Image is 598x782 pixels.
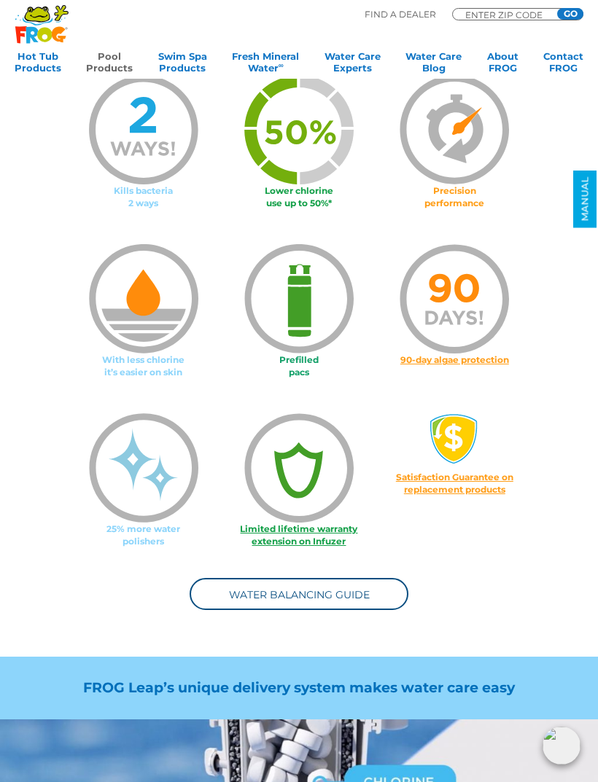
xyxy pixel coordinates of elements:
a: Fresh MineralWater∞ [232,50,299,79]
input: Zip Code Form [464,11,551,18]
span: pacs [289,367,309,378]
p: Lower chlorine use up to 50%* [221,184,376,209]
a: MANUAL [573,171,597,228]
p: Kills bacteria 2 ways [66,184,221,209]
input: GO [557,8,583,20]
a: Water Balancing Guide [190,578,408,610]
a: Swim SpaProducts [158,50,207,79]
h2: FROG Leap’s unique delivery system makes water care easy [42,680,556,696]
img: icon-lifetime-warranty-green [244,413,354,523]
p: Find A Dealer [365,8,436,21]
p: With less chlorine it’s easier on skin [66,353,221,378]
sup: ∞ [279,61,284,69]
img: icon-prefilled-packs-green [244,244,354,353]
a: Water CareBlog [405,50,462,79]
a: Limited lifetime warranty extension on Infuzer [240,523,357,547]
a: Hot TubProducts [15,50,61,79]
a: Water CareExperts [325,50,381,79]
a: PoolProducts [86,50,133,79]
a: 90-day algae protection [400,354,509,365]
p: Precision performance [377,184,532,209]
img: icon-50percent-green [244,75,354,184]
a: AboutFROG [487,50,519,79]
a: ContactFROG [543,50,583,79]
img: icon-90-days-orange [400,244,509,353]
img: icon-precision-orange [400,75,509,184]
img: icon-polishers-blue [89,413,198,523]
span: Prefilled [279,354,319,365]
p: 25% more water polishers [66,523,221,547]
img: money-back1-small [429,413,480,464]
img: icon-less-chlorine-orange [89,244,198,353]
img: openIcon [543,727,580,765]
img: icon-2-ways-blue [89,75,198,184]
a: Satisfaction Guarantee on replacement products [396,472,513,495]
